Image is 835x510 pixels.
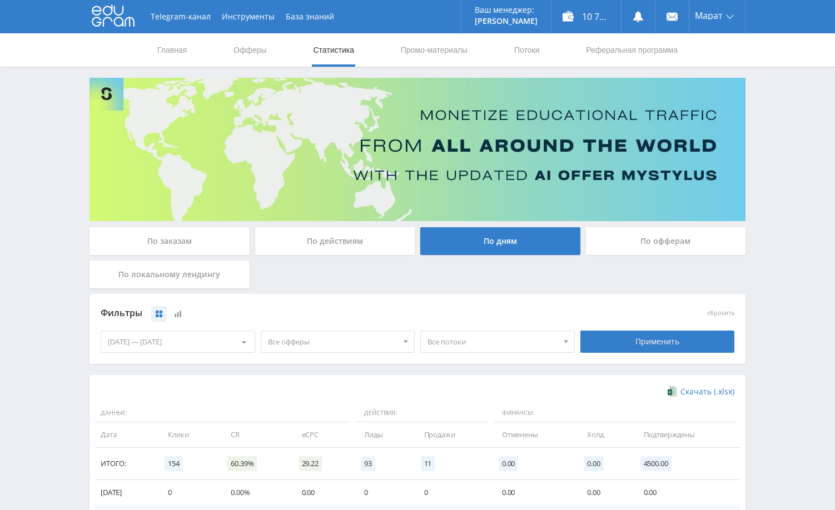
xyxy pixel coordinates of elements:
[156,33,188,67] a: Главная
[312,33,355,67] a: Статистика
[428,331,558,352] span: Все потоки
[499,456,518,471] span: 0.00
[584,456,603,471] span: 0.00
[576,480,632,505] td: 0.00
[576,422,632,447] td: Холд
[90,78,745,221] img: Banner
[165,456,183,471] span: 154
[356,404,488,423] span: Действия:
[633,480,740,505] td: 0.00
[291,480,354,505] td: 0.00
[361,456,375,471] span: 93
[494,404,737,423] span: Финансы:
[95,448,157,480] td: Итого:
[220,422,290,447] td: CR
[95,480,157,505] td: [DATE]
[157,480,220,505] td: 0
[513,33,541,67] a: Потоки
[640,456,672,471] span: 4500.00
[413,480,491,505] td: 0
[491,422,576,447] td: Отменены
[95,422,157,447] td: Дата
[353,480,412,505] td: 0
[299,456,322,471] span: 29.22
[291,422,354,447] td: eCPC
[255,227,415,255] div: По действиям
[680,387,734,396] span: Скачать (.xlsx)
[220,480,290,505] td: 0.00%
[353,422,412,447] td: Лиды
[491,480,576,505] td: 0.00
[475,17,538,26] p: [PERSON_NAME]
[707,309,734,317] button: сбросить
[227,456,257,471] span: 60.39%
[585,33,679,67] a: Реферальная программа
[400,33,469,67] a: Промо-материалы
[633,422,740,447] td: Подтверждены
[421,456,435,471] span: 11
[668,386,734,397] a: Скачать (.xlsx)
[420,227,580,255] div: По дням
[95,404,350,423] span: Данные:
[232,33,268,67] a: Офферы
[101,305,575,322] div: Фильтры
[580,331,735,353] div: Применить
[268,331,398,352] span: Все офферы
[475,6,538,14] p: Ваш менеджер:
[101,331,255,352] div: [DATE] — [DATE]
[586,227,746,255] div: По офферам
[413,422,491,447] td: Продажи
[668,386,677,397] img: xlsx
[90,227,250,255] div: По заказам
[695,11,723,20] span: Марат
[157,422,220,447] td: Клики
[90,261,250,288] div: По локальному лендингу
